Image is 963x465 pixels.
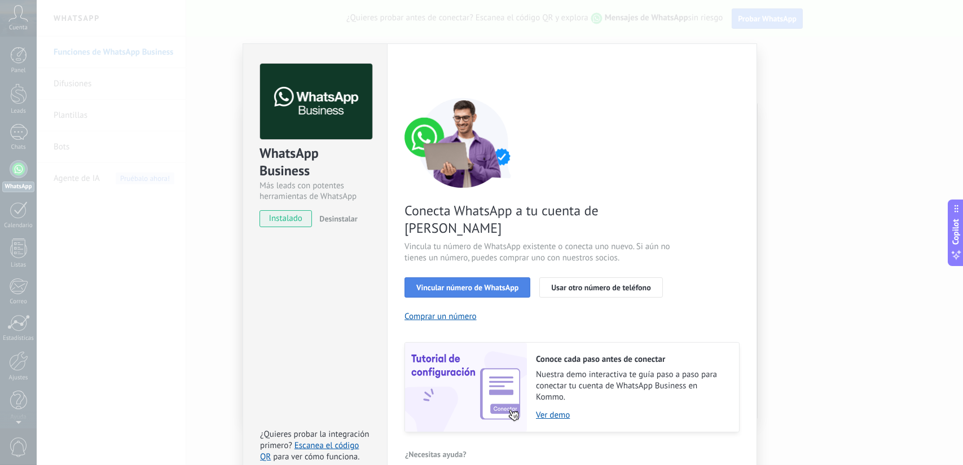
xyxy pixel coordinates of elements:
[404,311,477,322] button: Comprar un número
[404,446,467,463] button: ¿Necesitas ayuda?
[260,429,370,451] span: ¿Quieres probar la integración primero?
[260,440,359,462] a: Escanea el código QR
[319,214,357,224] span: Desinstalar
[404,98,523,188] img: connect number
[536,354,728,365] h2: Conoce cada paso antes de conectar
[273,451,359,462] span: para ver cómo funciona.
[404,202,673,237] span: Conecta WhatsApp a tu cuenta de [PERSON_NAME]
[404,241,673,264] span: Vincula tu número de WhatsApp existente o conecta uno nuevo. Si aún no tienes un número, puedes c...
[951,219,962,245] span: Copilot
[260,64,372,140] img: logo_main.png
[416,284,518,291] span: Vincular número de WhatsApp
[404,277,530,298] button: Vincular número de WhatsApp
[315,210,357,227] button: Desinstalar
[260,210,311,227] span: instalado
[551,284,650,291] span: Usar otro número de teléfono
[539,277,662,298] button: Usar otro número de teléfono
[536,369,728,403] span: Nuestra demo interactiva te guía paso a paso para conectar tu cuenta de WhatsApp Business en Kommo.
[536,410,728,420] a: Ver demo
[260,144,371,180] div: WhatsApp Business
[260,180,371,202] div: Más leads con potentes herramientas de WhatsApp
[405,450,467,458] span: ¿Necesitas ayuda?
